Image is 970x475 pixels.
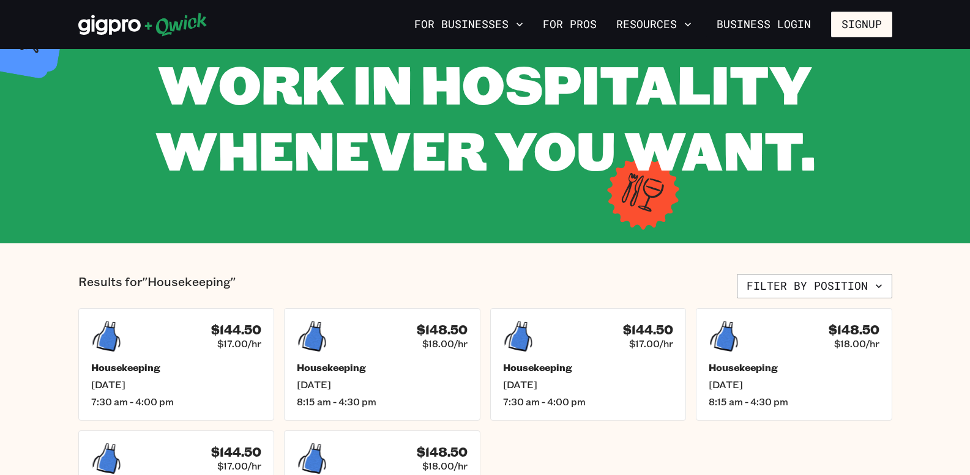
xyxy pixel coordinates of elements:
[297,361,468,374] h5: Housekeeping
[834,337,879,350] span: $18.00/hr
[503,396,674,408] span: 7:30 am - 4:00 pm
[78,274,236,298] p: Results for "Housekeeping"
[503,378,674,391] span: [DATE]
[422,337,468,350] span: $18.00/hr
[91,361,262,374] h5: Housekeeping
[538,14,602,35] a: For Pros
[211,322,261,337] h4: $144.50
[490,308,687,421] a: $144.50$17.00/hrHousekeeping[DATE]7:30 am - 4:00 pm
[417,322,468,337] h4: $148.50
[422,460,468,472] span: $18.00/hr
[503,361,674,374] h5: Housekeeping
[297,378,468,391] span: [DATE]
[417,444,468,460] h4: $148.50
[409,14,528,35] button: For Businesses
[217,337,261,350] span: $17.00/hr
[709,396,879,408] span: 8:15 am - 4:30 pm
[709,378,879,391] span: [DATE]
[629,337,673,350] span: $17.00/hr
[706,12,821,37] a: Business Login
[284,308,480,421] a: $148.50$18.00/hrHousekeeping[DATE]8:15 am - 4:30 pm
[696,308,892,421] a: $148.50$18.00/hrHousekeeping[DATE]8:15 am - 4:30 pm
[91,378,262,391] span: [DATE]
[829,322,879,337] h4: $148.50
[831,12,892,37] button: Signup
[297,396,468,408] span: 8:15 am - 4:30 pm
[155,48,815,185] span: WORK IN HOSPITALITY WHENEVER YOU WANT.
[91,396,262,408] span: 7:30 am - 4:00 pm
[611,14,696,35] button: Resources
[737,274,892,298] button: Filter by position
[709,361,879,374] h5: Housekeeping
[217,460,261,472] span: $17.00/hr
[78,308,275,421] a: $144.50$17.00/hrHousekeeping[DATE]7:30 am - 4:00 pm
[211,444,261,460] h4: $144.50
[623,322,673,337] h4: $144.50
